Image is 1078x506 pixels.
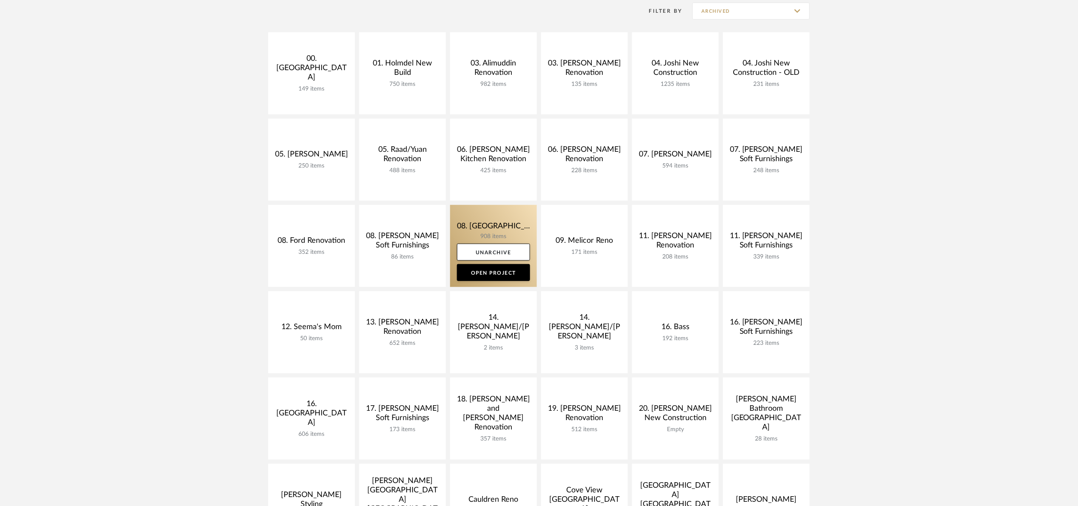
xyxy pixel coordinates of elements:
[275,85,348,93] div: 149 items
[275,399,348,431] div: 16. [GEOGRAPHIC_DATA]
[457,244,530,261] a: Unarchive
[548,404,621,426] div: 19. [PERSON_NAME] Renovation
[639,162,712,170] div: 594 items
[366,145,439,167] div: 05. Raad/Yuan Renovation
[457,435,530,443] div: 357 items
[639,426,712,433] div: Empty
[730,167,803,174] div: 248 items
[275,54,348,85] div: 00. [GEOGRAPHIC_DATA]
[457,395,530,435] div: 18. [PERSON_NAME] and [PERSON_NAME] Renovation
[457,145,530,167] div: 06. [PERSON_NAME] Kitchen Renovation
[548,81,621,88] div: 135 items
[730,318,803,340] div: 16. [PERSON_NAME] Soft Furnishings
[639,81,712,88] div: 1235 items
[275,335,348,342] div: 50 items
[548,145,621,167] div: 06. [PERSON_NAME] Renovation
[275,322,348,335] div: 12. Seema's Mom
[730,81,803,88] div: 231 items
[730,253,803,261] div: 339 items
[639,322,712,335] div: 16. Bass
[457,264,530,281] a: Open Project
[548,249,621,256] div: 171 items
[366,404,439,426] div: 17. [PERSON_NAME] Soft Furnishings
[730,59,803,81] div: 04. Joshi New Construction - OLD
[638,7,683,15] div: Filter By
[457,167,530,174] div: 425 items
[639,150,712,162] div: 07. [PERSON_NAME]
[275,150,348,162] div: 05. [PERSON_NAME]
[730,395,803,435] div: [PERSON_NAME] Bathroom [GEOGRAPHIC_DATA]
[366,318,439,340] div: 13. [PERSON_NAME] Renovation
[275,431,348,438] div: 606 items
[457,59,530,81] div: 03. Alimuddin Renovation
[366,340,439,347] div: 652 items
[366,59,439,81] div: 01. Holmdel New Build
[457,344,530,352] div: 2 items
[366,231,439,253] div: 08. [PERSON_NAME] Soft Furnishings
[275,236,348,249] div: 08. Ford Renovation
[548,426,621,433] div: 512 items
[457,313,530,344] div: 14. [PERSON_NAME]/[PERSON_NAME]
[639,404,712,426] div: 20. [PERSON_NAME] New Construction
[548,344,621,352] div: 3 items
[457,81,530,88] div: 982 items
[275,162,348,170] div: 250 items
[366,426,439,433] div: 173 items
[639,59,712,81] div: 04. Joshi New Construction
[366,81,439,88] div: 750 items
[730,340,803,347] div: 223 items
[730,231,803,253] div: 11. [PERSON_NAME] Soft Furnishings
[730,435,803,443] div: 28 items
[548,236,621,249] div: 09. Melicor Reno
[639,335,712,342] div: 192 items
[548,167,621,174] div: 228 items
[548,313,621,344] div: 14. [PERSON_NAME]/[PERSON_NAME]
[275,249,348,256] div: 352 items
[366,167,439,174] div: 488 items
[730,145,803,167] div: 07. [PERSON_NAME] Soft Furnishings
[639,231,712,253] div: 11. [PERSON_NAME] Renovation
[548,59,621,81] div: 03. [PERSON_NAME] Renovation
[639,253,712,261] div: 208 items
[366,253,439,261] div: 86 items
